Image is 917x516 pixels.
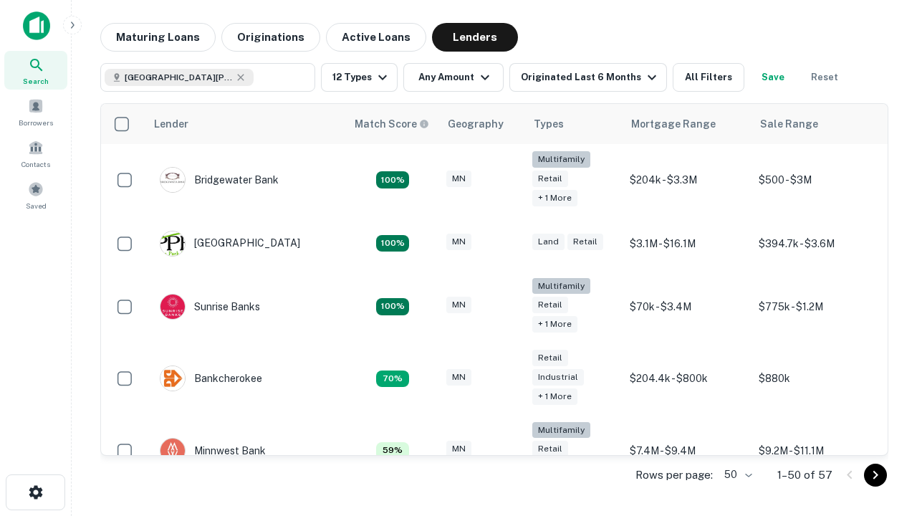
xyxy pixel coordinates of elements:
button: Active Loans [326,23,426,52]
td: $880k [752,343,880,415]
div: Lender [154,115,188,133]
p: 1–50 of 57 [777,467,832,484]
button: Reset [802,63,848,92]
button: All Filters [673,63,744,92]
div: Retail [532,297,568,313]
td: $500 - $3M [752,144,880,216]
td: $775k - $1.2M [752,271,880,343]
div: Sale Range [760,115,818,133]
h6: Match Score [355,116,426,132]
img: picture [160,366,185,391]
th: Mortgage Range [623,104,752,144]
div: + 1 more [532,316,577,333]
span: Contacts [21,158,50,170]
div: Types [534,115,564,133]
div: Originated Last 6 Months [521,69,661,86]
button: Originations [221,23,320,52]
img: capitalize-icon.png [23,11,50,40]
td: $394.7k - $3.6M [752,216,880,271]
div: Matching Properties: 15, hasApolloMatch: undefined [376,298,409,315]
a: Saved [4,176,67,214]
div: Matching Properties: 18, hasApolloMatch: undefined [376,171,409,188]
div: Retail [532,171,568,187]
img: picture [160,295,185,319]
div: Sunrise Banks [160,294,260,320]
div: Bridgewater Bank [160,167,279,193]
img: picture [160,231,185,256]
button: Go to next page [864,464,887,487]
div: 50 [719,464,754,485]
button: Maturing Loans [100,23,216,52]
div: MN [446,297,471,313]
div: + 1 more [532,388,577,405]
div: MN [446,369,471,386]
div: MN [446,234,471,250]
button: Lenders [432,23,518,52]
div: Multifamily [532,422,590,439]
img: picture [160,168,185,192]
a: Contacts [4,134,67,173]
td: $9.2M - $11.1M [752,415,880,487]
div: Matching Properties: 7, hasApolloMatch: undefined [376,371,409,388]
div: Minnwest Bank [160,438,266,464]
div: + 1 more [532,190,577,206]
td: $204.4k - $800k [623,343,752,415]
span: Borrowers [19,117,53,128]
div: Bankcherokee [160,365,262,391]
button: Save your search to get updates of matches that match your search criteria. [750,63,796,92]
div: Multifamily [532,151,590,168]
p: Rows per page: [635,467,713,484]
td: $3.1M - $16.1M [623,216,752,271]
span: Search [23,75,49,87]
th: Geography [439,104,525,144]
div: Retail [532,350,568,366]
img: picture [160,439,185,463]
a: Search [4,51,67,90]
iframe: Chat Widget [845,401,917,470]
th: Types [525,104,623,144]
div: MN [446,441,471,457]
div: Capitalize uses an advanced AI algorithm to match your search with the best lender. The match sco... [355,116,429,132]
a: Borrowers [4,92,67,131]
th: Sale Range [752,104,880,144]
span: [GEOGRAPHIC_DATA][PERSON_NAME], [GEOGRAPHIC_DATA], [GEOGRAPHIC_DATA] [125,71,232,84]
button: Originated Last 6 Months [509,63,667,92]
div: [GEOGRAPHIC_DATA] [160,231,300,257]
td: $7.4M - $9.4M [623,415,752,487]
div: Retail [532,441,568,457]
div: Mortgage Range [631,115,716,133]
div: Matching Properties: 6, hasApolloMatch: undefined [376,442,409,459]
th: Capitalize uses an advanced AI algorithm to match your search with the best lender. The match sco... [346,104,439,144]
div: MN [446,171,471,187]
div: Land [532,234,565,250]
button: 12 Types [321,63,398,92]
div: Industrial [532,369,584,386]
td: $204k - $3.3M [623,144,752,216]
td: $70k - $3.4M [623,271,752,343]
div: Geography [448,115,504,133]
div: Retail [567,234,603,250]
div: Multifamily [532,278,590,295]
th: Lender [145,104,346,144]
span: Saved [26,200,47,211]
div: Matching Properties: 10, hasApolloMatch: undefined [376,235,409,252]
button: Any Amount [403,63,504,92]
